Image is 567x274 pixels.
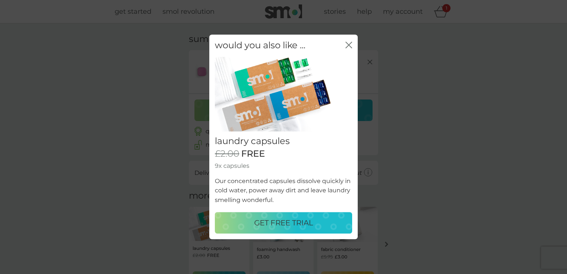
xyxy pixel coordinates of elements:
button: GET FREE TRIAL [215,212,352,234]
span: FREE [241,149,265,160]
p: Our concentrated capsules dissolve quickly in cold water, power away dirt and leave laundry smell... [215,176,352,205]
span: £2.00 [215,149,239,160]
p: GET FREE TRIAL [254,217,313,229]
p: 9x capsules [215,161,352,171]
button: close [345,42,352,49]
h2: would you also like ... [215,40,305,51]
h2: laundry capsules [215,136,352,147]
